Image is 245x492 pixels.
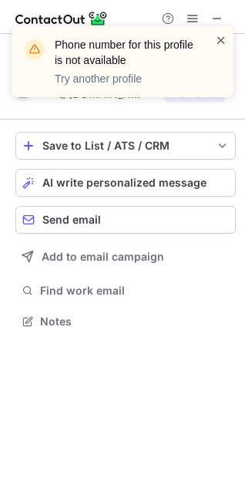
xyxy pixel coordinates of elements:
button: save-profile-one-click [15,132,236,160]
button: AI write personalized message [15,169,236,197]
button: Find work email [15,280,236,302]
div: Save to List / ATS / CRM [42,140,209,152]
img: ContactOut v5.3.10 [15,9,108,28]
span: Add to email campaign [42,251,164,263]
button: Notes [15,311,236,332]
button: Add to email campaign [15,243,236,271]
span: AI write personalized message [42,177,206,189]
span: Send email [42,214,101,226]
img: warning [22,37,47,62]
span: Find work email [40,284,230,298]
p: Try another profile [55,71,196,86]
header: Phone number for this profile is not available [55,37,196,68]
button: Send email [15,206,236,234]
span: Notes [40,315,230,329]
